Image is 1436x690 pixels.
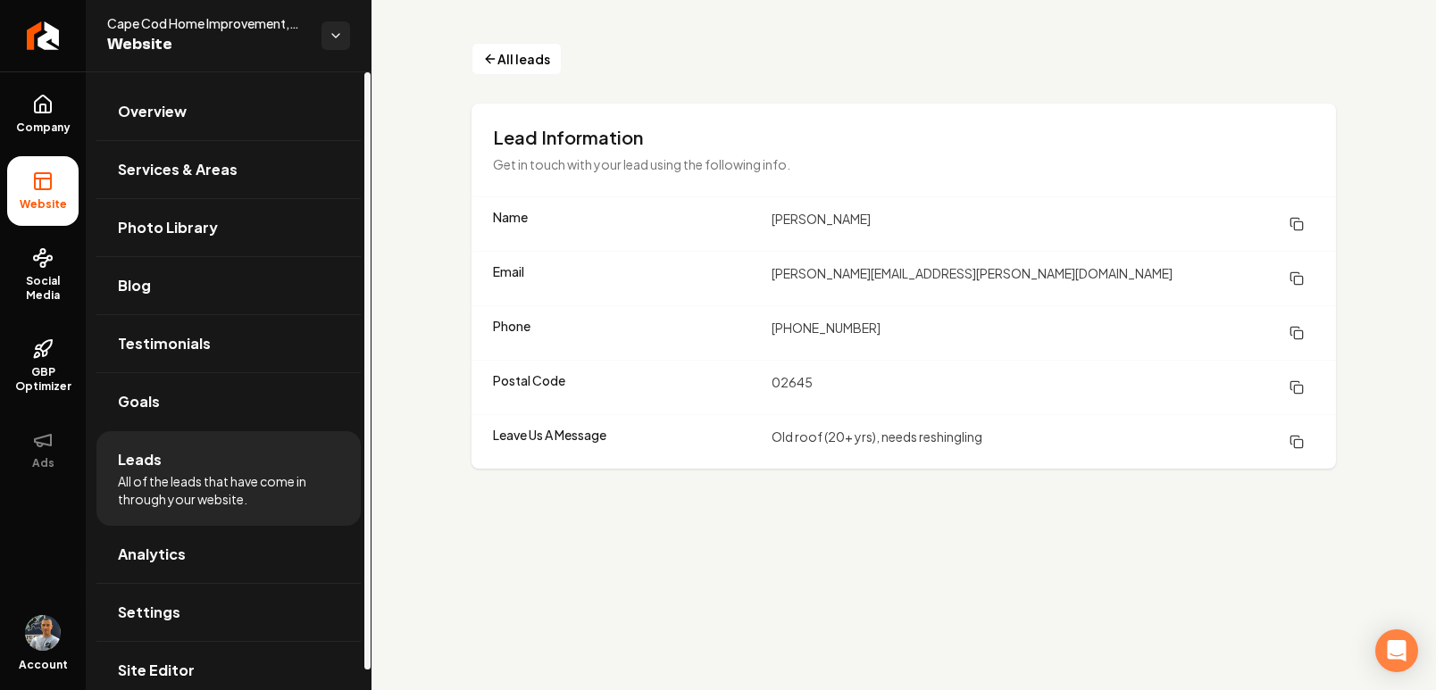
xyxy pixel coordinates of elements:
[118,602,180,623] span: Settings
[118,275,151,296] span: Blog
[493,208,757,240] dt: Name
[118,472,339,508] span: All of the leads that have come in through your website.
[107,32,307,57] span: Website
[118,159,238,180] span: Services & Areas
[13,197,74,212] span: Website
[9,121,78,135] span: Company
[7,365,79,394] span: GBP Optimizer
[493,426,757,458] dt: Leave Us A Message
[118,217,218,238] span: Photo Library
[497,50,550,69] span: All leads
[772,317,1315,349] dd: [PHONE_NUMBER]
[25,615,61,651] img: Tony Sivitski
[493,125,1315,150] h3: Lead Information
[118,101,187,122] span: Overview
[96,315,361,372] a: Testimonials
[772,371,1315,403] dd: 02645
[493,262,757,295] dt: Email
[107,14,307,32] span: Cape Cod Home Improvement, Inc
[96,141,361,198] a: Services & Areas
[7,233,79,317] a: Social Media
[96,199,361,256] a: Photo Library
[7,274,79,303] span: Social Media
[118,449,162,470] span: Leads
[118,544,186,565] span: Analytics
[772,426,1315,458] dd: Old roof (20+ yrs), needs reshingling
[493,317,757,349] dt: Phone
[493,154,1093,175] p: Get in touch with your lead using the following info.
[25,615,61,651] button: Open user button
[1375,629,1418,672] div: Open Intercom Messenger
[25,456,62,470] span: Ads
[96,373,361,430] a: Goals
[96,584,361,641] a: Settings
[772,208,1315,240] dd: [PERSON_NAME]
[96,257,361,314] a: Blog
[27,21,60,50] img: Rebolt Logo
[96,83,361,140] a: Overview
[118,391,160,412] span: Goals
[7,415,79,485] button: Ads
[118,660,195,681] span: Site Editor
[7,79,79,149] a: Company
[493,371,757,403] dt: Postal Code
[118,333,211,354] span: Testimonials
[7,324,79,408] a: GBP Optimizer
[96,526,361,583] a: Analytics
[472,43,562,75] button: All leads
[19,658,68,672] span: Account
[772,262,1315,295] dd: [PERSON_NAME][EMAIL_ADDRESS][PERSON_NAME][DOMAIN_NAME]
